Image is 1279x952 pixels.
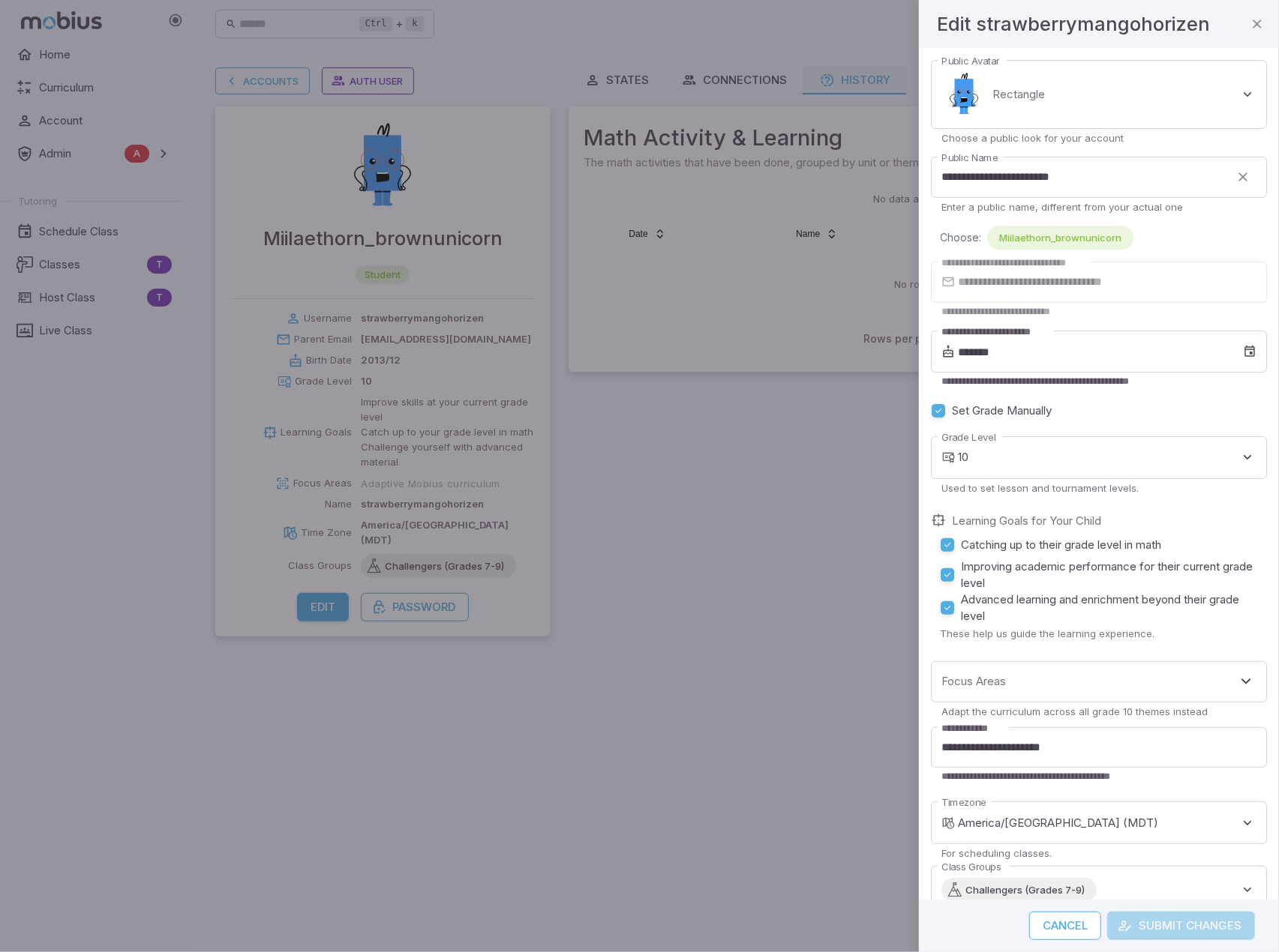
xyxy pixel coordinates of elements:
[992,86,1045,103] p: Rectangle
[941,54,999,68] label: Public Avatar
[941,151,998,165] label: Public Name
[961,558,1255,591] span: Improving academic performance for their current grade level
[1029,912,1101,940] button: Cancel
[941,200,1256,214] p: Enter a public name, different from your actual one
[941,430,996,445] label: Grade Level
[940,226,1267,250] div: Choose:
[961,537,1161,553] span: Catching up to their grade level in math
[1235,671,1256,692] button: Open
[941,795,986,810] label: Timezone
[953,882,1097,897] span: Challengers (Grades 7-9)
[987,226,1133,250] div: Miilaethorn_brownunicorn
[941,705,1256,718] p: Adapt the curriculum across all grade 10 themes instead
[941,72,986,117] img: rectangle.svg
[961,591,1255,624] span: Advanced learning and enrichment beyond their grade level
[958,436,1267,479] div: 10
[958,801,1267,844] div: America/[GEOGRAPHIC_DATA] (MDT)
[1229,163,1256,190] button: clear
[940,627,1267,640] p: These help us guide the learning experience.
[941,846,1256,860] p: For scheduling classes.
[941,860,1001,874] label: Class Groups
[987,230,1133,245] span: Miilaethorn_brownunicorn
[952,513,1101,529] label: Learning Goals for Your Child
[952,403,1052,419] span: Set Grade Manually
[937,9,1210,39] h4: Edit strawberrymangohorizen
[941,481,1256,495] p: Used to set lesson and tournament levels.
[941,131,1256,145] p: Choose a public look for your account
